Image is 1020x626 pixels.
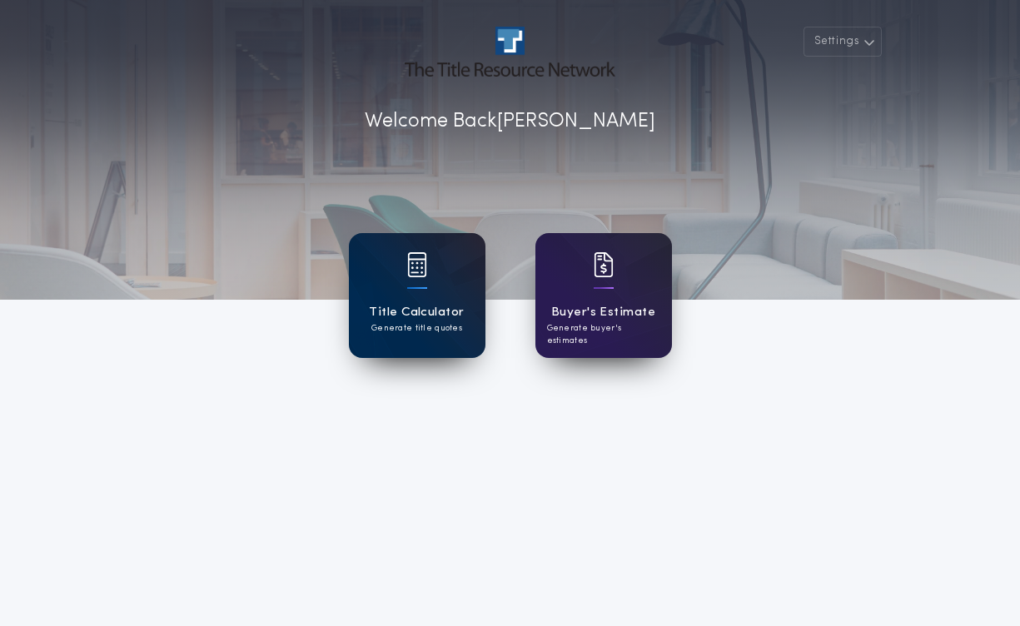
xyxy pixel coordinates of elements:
h1: Buyer's Estimate [551,303,655,322]
a: card iconTitle CalculatorGenerate title quotes [349,233,485,358]
p: Welcome Back [PERSON_NAME] [365,107,655,137]
a: card iconBuyer's EstimateGenerate buyer's estimates [535,233,672,358]
button: Settings [804,27,882,57]
img: card icon [407,252,427,277]
h1: Title Calculator [369,303,464,322]
p: Generate title quotes [371,322,462,335]
p: Generate buyer's estimates [547,322,660,347]
img: card icon [594,252,614,277]
img: account-logo [405,27,614,77]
